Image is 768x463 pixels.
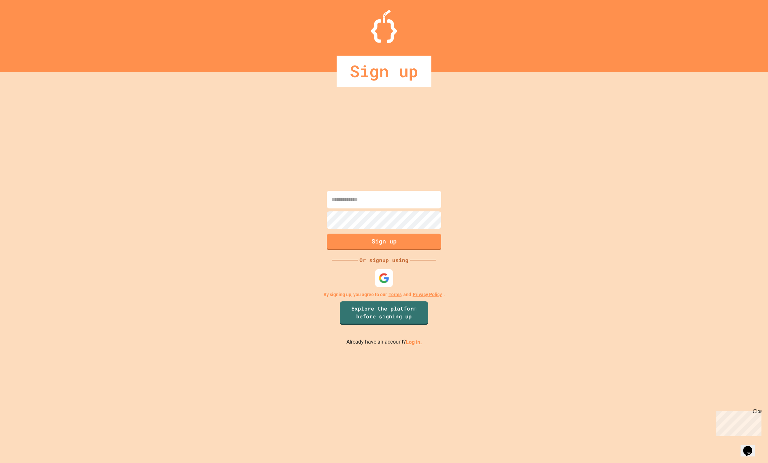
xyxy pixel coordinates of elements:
[379,273,390,283] img: google-icon.svg
[741,437,761,456] iframe: chat widget
[346,338,422,346] p: Already have an account?
[327,234,441,250] button: Sign up
[714,408,761,436] iframe: chat widget
[406,339,422,345] a: Log in.
[389,291,402,298] a: Terms
[3,3,45,42] div: Chat with us now!Close
[371,10,397,43] img: Logo.svg
[358,256,410,264] div: Or signup using
[340,301,428,325] a: Explore the platform before signing up
[324,291,445,298] p: By signing up, you agree to our and .
[337,56,431,87] div: Sign up
[413,291,442,298] a: Privacy Policy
